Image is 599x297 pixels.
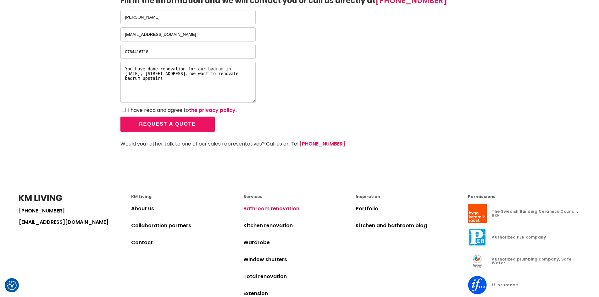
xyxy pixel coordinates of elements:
img: If insurance [468,276,487,294]
a: Extension [243,290,268,297]
a: Wardrobe [243,239,270,246]
font: Request a quote [139,121,196,127]
font: I have read and agree to [128,107,189,114]
a: Portfolio [356,205,378,212]
a: [PHONE_NUMBER] [19,208,131,213]
input: E-mail [120,27,256,41]
font: Authorized plumbing company, Safe Water [492,256,572,266]
img: KM Living [19,195,62,201]
a: the privacy policy. [189,107,237,114]
a: About us [131,205,154,212]
input: Phone [120,45,256,59]
button: Request a quote [120,117,215,132]
img: Revisit consent button [7,281,17,290]
a: Total renovation [243,273,287,280]
font: [PHONE_NUMBER] [19,207,65,214]
input: Name [120,10,256,24]
img: Authorized plumbing company, Safe Water [468,252,487,271]
a: Kitchen and bathroom blog [356,222,427,229]
a: Collaboration partners [131,222,191,229]
img: The Swedish Building Ceramics Council, BKR [468,204,487,223]
a: [PHONE_NUMBER] [299,140,345,147]
a: Bathroom renovation [243,205,299,212]
font: Authorized PER company [492,234,546,240]
font: The Swedish Building Ceramics Council, BKR [492,209,578,218]
font: KM Living [131,194,152,199]
font: Inspiration [356,194,380,199]
font: [EMAIL_ADDRESS][DOMAIN_NAME] [19,218,108,226]
button: Consent settings [7,281,17,290]
a: Kitchen renovation [243,222,293,229]
img: Authorized PER company [468,228,487,247]
font: Would you rather talk to one of our sales representatives? Call us on Tel: [120,140,299,147]
a: Contact [131,239,153,246]
a: Window shutters [243,256,287,263]
font: Permissions [468,194,496,199]
font: Services [243,194,263,199]
a: [EMAIL_ADDRESS][DOMAIN_NAME] [19,220,131,225]
font: If insurance [492,282,518,288]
